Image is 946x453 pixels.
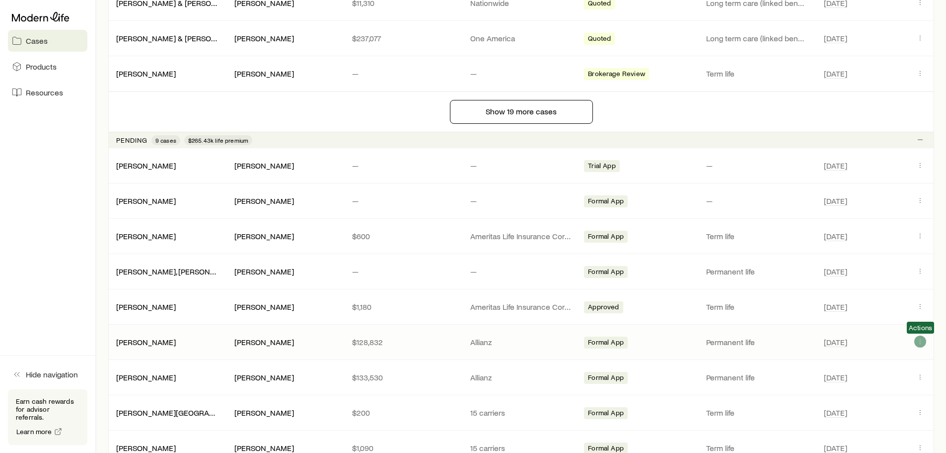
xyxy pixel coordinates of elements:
[116,302,176,312] div: [PERSON_NAME]
[116,231,176,242] div: [PERSON_NAME]
[824,302,847,312] span: [DATE]
[16,397,79,421] p: Earn cash rewards for advisor referrals.
[16,428,52,435] span: Learn more
[352,196,454,206] p: —
[234,196,294,206] div: [PERSON_NAME]
[352,69,454,79] p: —
[352,161,454,171] p: —
[824,196,847,206] span: [DATE]
[824,231,847,241] span: [DATE]
[588,70,645,80] span: Brokerage Review
[706,196,808,206] p: —
[116,337,176,348] div: [PERSON_NAME]
[116,408,218,418] div: [PERSON_NAME][GEOGRAPHIC_DATA]
[8,363,87,385] button: Hide navigation
[824,69,847,79] span: [DATE]
[116,267,238,276] a: [PERSON_NAME], [PERSON_NAME]
[116,267,218,277] div: [PERSON_NAME], [PERSON_NAME]
[116,196,176,206] div: [PERSON_NAME]
[116,69,176,78] a: [PERSON_NAME]
[470,161,573,171] p: —
[26,88,63,97] span: Resources
[116,196,176,205] a: [PERSON_NAME]
[706,231,808,241] p: Term life
[824,443,847,453] span: [DATE]
[116,161,176,171] div: [PERSON_NAME]
[706,443,808,453] p: Term life
[116,372,176,382] a: [PERSON_NAME]
[470,337,573,347] p: Allianz
[116,231,176,241] a: [PERSON_NAME]
[824,408,847,418] span: [DATE]
[234,267,294,277] div: [PERSON_NAME]
[588,197,624,207] span: Formal App
[26,62,57,72] span: Products
[824,372,847,382] span: [DATE]
[116,372,176,383] div: [PERSON_NAME]
[8,56,87,78] a: Products
[116,69,176,79] div: [PERSON_NAME]
[706,372,808,382] p: Permanent life
[8,30,87,52] a: Cases
[26,369,78,379] span: Hide navigation
[470,443,573,453] p: 15 carriers
[588,34,611,45] span: Quoted
[234,372,294,383] div: [PERSON_NAME]
[470,33,573,43] p: One America
[234,161,294,171] div: [PERSON_NAME]
[352,443,454,453] p: $1,090
[352,267,454,276] p: —
[234,302,294,312] div: [PERSON_NAME]
[588,268,624,278] span: Formal App
[588,373,624,384] span: Formal App
[588,232,624,243] span: Formal App
[588,338,624,349] span: Formal App
[155,136,176,144] span: 9 cases
[824,161,847,171] span: [DATE]
[824,337,847,347] span: [DATE]
[470,372,573,382] p: Allianz
[116,161,176,170] a: [PERSON_NAME]
[234,33,294,44] div: [PERSON_NAME]
[116,408,250,417] a: [PERSON_NAME][GEOGRAPHIC_DATA]
[116,136,147,144] p: Pending
[8,389,87,445] div: Earn cash rewards for advisor referrals.Learn more
[706,337,808,347] p: Permanent life
[234,231,294,242] div: [PERSON_NAME]
[116,337,176,347] a: [PERSON_NAME]
[470,302,573,312] p: Ameritas Life Insurance Corp. (Ameritas)
[116,33,218,44] div: [PERSON_NAME] & [PERSON_NAME]
[470,231,573,241] p: Ameritas Life Insurance Corp. (Ameritas)
[352,372,454,382] p: $133,530
[188,136,248,144] span: $265.43k life premium
[909,324,932,332] span: Actions
[588,303,619,313] span: Approved
[470,69,573,79] p: —
[470,408,573,418] p: 15 carriers
[352,408,454,418] p: $200
[116,33,244,43] a: [PERSON_NAME] & [PERSON_NAME]
[706,161,808,171] p: —
[8,82,87,103] a: Resources
[824,267,847,276] span: [DATE]
[706,69,808,79] p: Term life
[706,267,808,276] p: Permanent life
[352,302,454,312] p: $1,180
[116,443,176,453] a: [PERSON_NAME]
[706,33,808,43] p: Long term care (linked benefit)
[470,196,573,206] p: —
[352,33,454,43] p: $237,077
[26,36,48,46] span: Cases
[352,337,454,347] p: $128,832
[352,231,454,241] p: $600
[588,409,624,419] span: Formal App
[588,162,615,172] span: Trial App
[706,408,808,418] p: Term life
[824,33,847,43] span: [DATE]
[470,267,573,276] p: —
[116,302,176,311] a: [PERSON_NAME]
[706,302,808,312] p: Term life
[234,69,294,79] div: [PERSON_NAME]
[234,408,294,418] div: [PERSON_NAME]
[450,100,593,124] button: Show 19 more cases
